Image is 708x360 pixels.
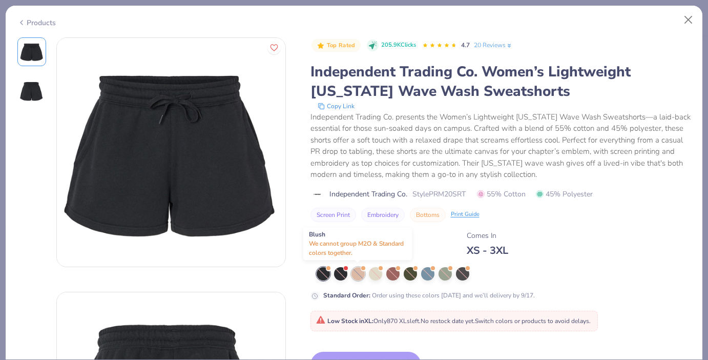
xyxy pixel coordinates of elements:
button: Close [679,10,698,30]
span: 205.9K Clicks [381,41,416,50]
div: Comes In [467,230,508,241]
span: 4.7 [461,41,470,49]
div: Order using these colors [DATE] and we’ll delivery by 9/17. [323,291,535,300]
span: Top Rated [327,43,356,48]
img: Front [57,38,285,267]
img: Front [19,39,44,64]
div: Blush [303,227,412,260]
div: 4.7 Stars [422,37,457,54]
img: Top Rated sort [317,42,325,50]
strong: Standard Order : [323,291,370,299]
div: Products [17,17,56,28]
button: copy to clipboard [315,101,358,111]
span: Only 870 XLs left. Switch colors or products to avoid delays. [316,317,591,325]
span: 45% Polyester [536,189,593,199]
div: Independent Trading Co. presents the Women’s Lightweight [US_STATE] Wave Wash Sweatshorts—a laid-... [310,111,691,181]
img: Back [19,78,44,103]
span: We cannot group M2O & Standard colors together. [309,239,404,257]
span: Style PRM20SRT [412,189,466,199]
button: Screen Print [310,208,356,222]
button: Badge Button [311,39,361,52]
div: Print Guide [451,210,480,219]
img: brand logo [310,190,324,198]
span: Independent Trading Co. [329,189,407,199]
div: XS - 3XL [467,244,508,257]
a: 20 Reviews [474,41,513,50]
span: No restock date yet. [421,317,475,325]
button: Embroidery [361,208,405,222]
span: 55% Cotton [477,189,526,199]
button: Like [267,41,281,54]
button: Bottoms [410,208,446,222]
div: Independent Trading Co. Women’s Lightweight [US_STATE] Wave Wash Sweatshorts [310,62,691,101]
strong: Low Stock in XL : [327,317,373,325]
